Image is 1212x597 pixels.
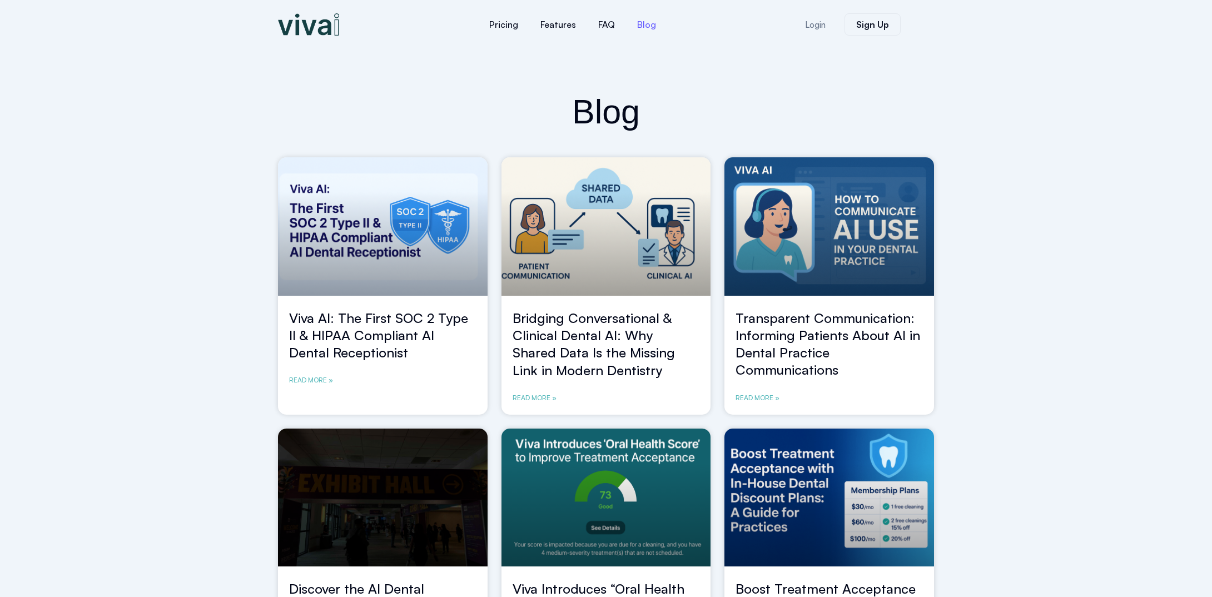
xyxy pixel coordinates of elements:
a: Read more about Bridging Conversational & Clinical Dental AI: Why Shared Data Is the Missing Link... [513,392,557,404]
a: Transparent Communication: Informing Patients About AI in Dental Practice Communications [736,310,920,379]
a: Read more about Viva AI: The First SOC 2 Type II & HIPAA Compliant AI Dental Receptionist [289,375,333,386]
a: FAQ [587,11,626,38]
span: Login [805,21,826,29]
a: Features [529,11,587,38]
a: Viva AI: The First SOC 2 Type II & HIPAA Compliant AI Dental Receptionist [289,310,468,361]
a: viva ai dental receptionist soc2 and hipaa compliance [278,157,488,296]
nav: Menu [411,11,734,38]
a: Bridging Conversational & Clinical Dental AI: Why Shared Data Is the Missing Link in Modern Denti... [513,310,675,379]
a: boost treatment acceptance in your dental office [724,429,934,567]
a: Blog [626,11,667,38]
a: improving treatment acceptance in dental [501,429,711,567]
span: Sign Up [856,20,889,29]
a: Pricing [478,11,529,38]
a: Login [792,14,839,36]
h2: Blog [278,90,934,134]
a: FDC-2025-AI-Dental-Receptionist [278,429,488,567]
a: Sign Up [845,13,901,36]
a: Read more about Transparent Communication: Informing Patients About AI in Dental Practice Communi... [736,392,779,404]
